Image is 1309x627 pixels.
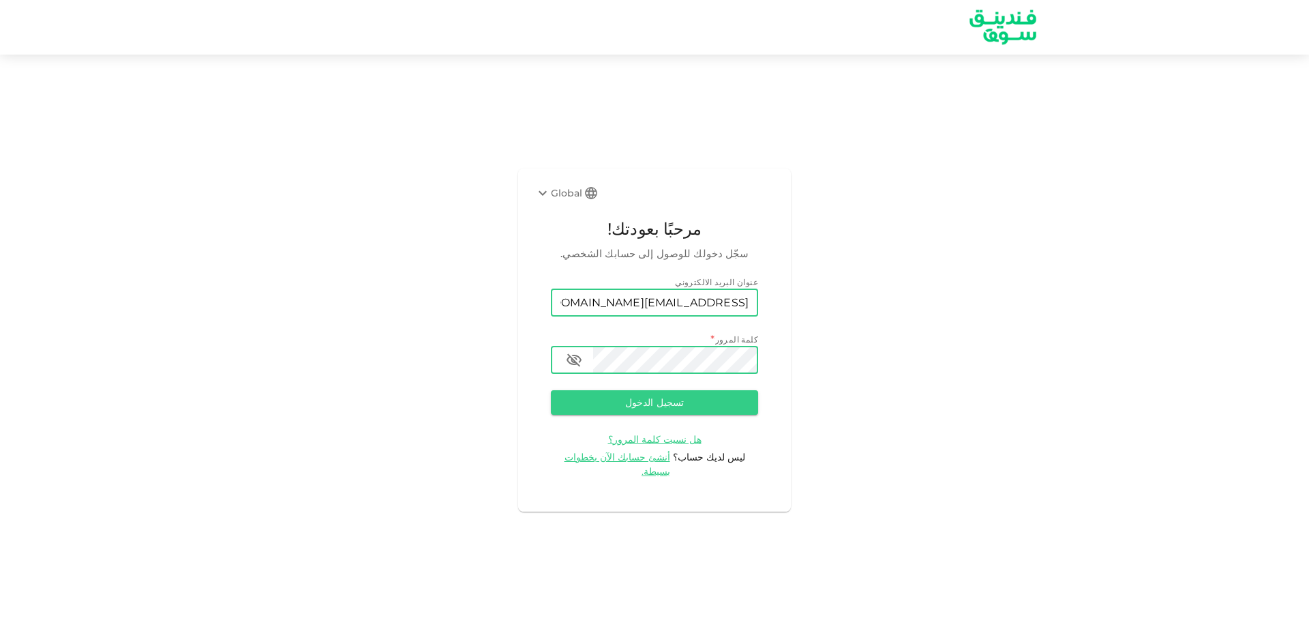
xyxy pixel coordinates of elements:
input: password [593,347,758,374]
span: مرحبًا بعودتك! [551,216,758,242]
input: email [551,289,758,317]
span: سجّل دخولك للوصول إلى حسابك الشخصي. [551,246,758,262]
span: أنشئ حسابك الآن بخطوات بسيطة. [565,451,671,478]
span: كلمة المرور [715,334,758,345]
div: Global [535,185,582,201]
span: هل نسيت كلمة المرور؟ [608,433,702,446]
span: عنوان البريد الالكتروني [675,277,758,287]
button: تسجيل الدخول [551,390,758,415]
a: هل نسيت كلمة المرور؟ [608,433,702,446]
span: ليس لديك حساب؟ [673,451,745,463]
img: logo [952,1,1054,53]
a: logo [963,1,1043,53]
